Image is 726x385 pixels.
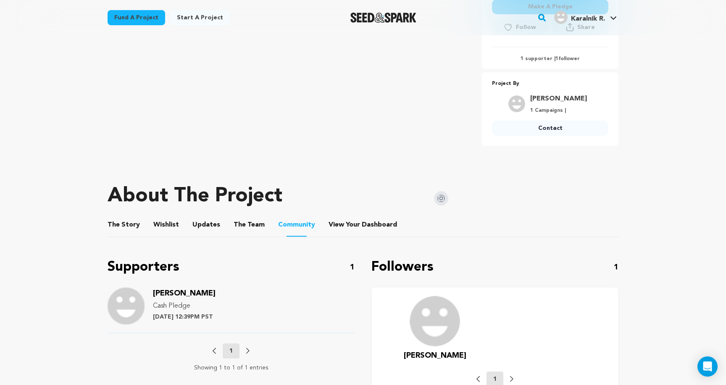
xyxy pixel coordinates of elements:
[234,220,265,230] span: Team
[492,121,608,136] a: Contact
[194,364,268,372] p: Showing 1 to 1 of 1 entries
[571,16,605,22] span: Karalnik R.
[229,347,233,355] p: 1
[108,220,140,230] span: Story
[153,290,216,297] a: [PERSON_NAME]
[350,261,355,273] p: 1
[410,296,460,346] img: user.png
[153,220,179,230] span: Wishlist
[371,257,434,277] p: Followers
[108,257,179,277] p: Supporters
[329,220,399,230] span: Your
[108,287,145,324] img: Support Image
[192,220,220,230] span: Updates
[350,13,416,23] img: Seed&Spark Logo Dark Mode
[108,186,282,206] h1: About The Project
[153,313,216,321] p: [DATE] 12:39PM PST
[554,11,568,24] img: user.png
[492,79,608,89] p: Project By
[530,94,587,104] a: Goto Karalnik Rachel profile
[493,375,497,383] p: 1
[614,261,618,273] p: 1
[223,343,239,359] button: 1
[153,301,216,311] p: Cash Pledge
[530,107,587,114] p: 1 Campaigns |
[404,350,466,361] a: [PERSON_NAME]
[278,220,315,230] span: Community
[108,220,120,230] span: The
[362,220,397,230] span: Dashboard
[508,95,525,112] img: user.png
[555,56,558,61] span: 1
[492,55,608,62] p: 1 supporter | follower
[170,10,230,25] a: Start a project
[434,191,448,206] img: Seed&Spark Instagram Icon
[697,356,718,377] div: Open Intercom Messenger
[329,220,399,230] a: ViewYourDashboard
[404,352,466,359] span: [PERSON_NAME]
[554,11,605,24] div: Karalnik R.'s Profile
[153,290,216,297] span: [PERSON_NAME]
[552,9,618,24] a: Karalnik R.'s Profile
[108,10,165,25] a: Fund a project
[552,9,618,26] span: Karalnik R.'s Profile
[350,13,416,23] a: Seed&Spark Homepage
[234,220,246,230] span: The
